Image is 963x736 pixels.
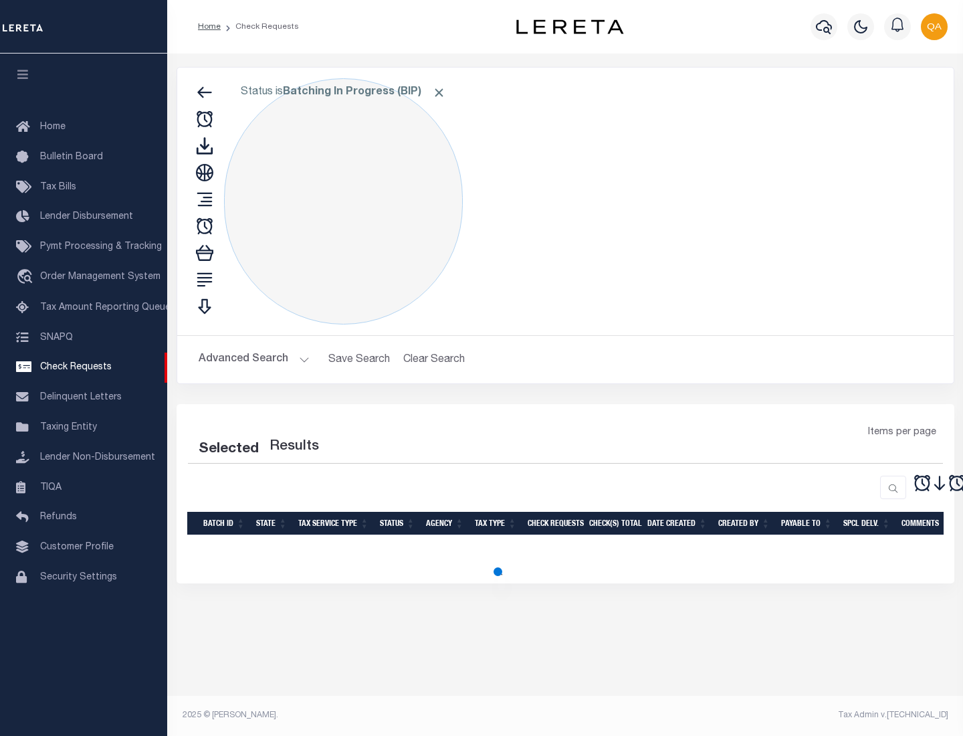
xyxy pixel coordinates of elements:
[40,183,76,192] span: Tax Bills
[776,512,838,535] th: Payable To
[469,512,522,535] th: Tax Type
[713,512,776,535] th: Created By
[516,19,623,34] img: logo-dark.svg
[896,512,956,535] th: Comments
[293,512,374,535] th: Tax Service Type
[838,512,896,535] th: Spcl Delv.
[575,709,948,721] div: Tax Admin v.[TECHNICAL_ID]
[224,78,463,325] div: Click to Edit
[40,122,66,132] span: Home
[199,439,259,460] div: Selected
[40,272,160,282] span: Order Management System
[398,347,471,373] button: Clear Search
[40,543,114,552] span: Customer Profile
[432,86,446,100] span: Click to Remove
[40,363,112,372] span: Check Requests
[374,512,421,535] th: Status
[40,423,97,432] span: Taxing Entity
[40,153,103,162] span: Bulletin Board
[198,23,221,31] a: Home
[199,347,310,373] button: Advanced Search
[40,573,117,582] span: Security Settings
[40,453,155,462] span: Lender Non-Disbursement
[173,709,566,721] div: 2025 © [PERSON_NAME].
[221,21,299,33] li: Check Requests
[40,482,62,492] span: TIQA
[921,13,948,40] img: svg+xml;base64,PHN2ZyB4bWxucz0iaHR0cDovL3d3dy53My5vcmcvMjAwMC9zdmciIHBvaW50ZXItZXZlbnRzPSJub25lIi...
[16,269,37,286] i: travel_explore
[40,333,73,342] span: SNAPQ
[251,512,293,535] th: State
[40,242,162,252] span: Pymt Processing & Tracking
[522,512,584,535] th: Check Requests
[270,436,319,458] label: Results
[584,512,642,535] th: Check(s) Total
[320,347,398,373] button: Save Search
[40,303,171,312] span: Tax Amount Reporting Queue
[40,393,122,402] span: Delinquent Letters
[868,426,936,440] span: Items per page
[198,512,251,535] th: Batch Id
[421,512,469,535] th: Agency
[283,87,446,98] b: Batching In Progress (BIP)
[642,512,713,535] th: Date Created
[40,212,133,221] span: Lender Disbursement
[40,513,77,522] span: Refunds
